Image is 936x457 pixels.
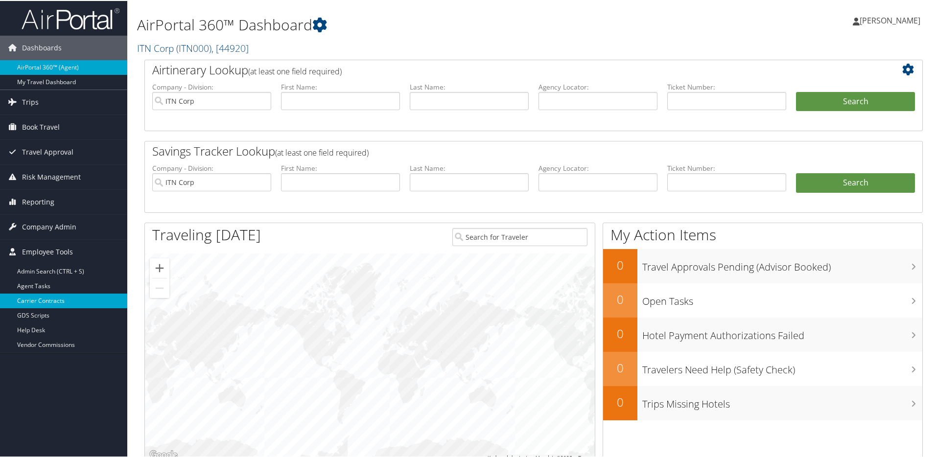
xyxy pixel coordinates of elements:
[22,214,76,238] span: Company Admin
[281,81,400,91] label: First Name:
[150,277,169,297] button: Zoom out
[603,282,922,317] a: 0Open Tasks
[176,41,211,54] span: ( ITN000 )
[22,114,60,138] span: Book Travel
[22,89,39,114] span: Trips
[538,81,657,91] label: Agency Locator:
[603,359,637,375] h2: 0
[642,323,922,342] h3: Hotel Payment Authorizations Failed
[152,142,850,159] h2: Savings Tracker Lookup
[667,81,786,91] label: Ticket Number:
[22,139,73,163] span: Travel Approval
[538,162,657,172] label: Agency Locator:
[452,227,587,245] input: Search for Traveler
[603,317,922,351] a: 0Hotel Payment Authorizations Failed
[603,351,922,385] a: 0Travelers Need Help (Safety Check)
[603,324,637,341] h2: 0
[410,81,529,91] label: Last Name:
[22,189,54,213] span: Reporting
[603,393,637,410] h2: 0
[860,14,920,25] span: [PERSON_NAME]
[281,162,400,172] label: First Name:
[642,254,922,273] h3: Travel Approvals Pending (Advisor Booked)
[796,91,915,111] button: Search
[642,357,922,376] h3: Travelers Need Help (Safety Check)
[642,289,922,307] h3: Open Tasks
[603,290,637,307] h2: 0
[137,14,666,34] h1: AirPortal 360™ Dashboard
[137,41,249,54] a: ITN Corp
[248,65,342,76] span: (at least one field required)
[603,224,922,244] h1: My Action Items
[603,256,637,273] h2: 0
[152,172,271,190] input: search accounts
[603,248,922,282] a: 0Travel Approvals Pending (Advisor Booked)
[796,172,915,192] a: Search
[22,164,81,188] span: Risk Management
[22,35,62,59] span: Dashboards
[152,224,261,244] h1: Traveling [DATE]
[152,81,271,91] label: Company - Division:
[152,61,850,77] h2: Airtinerary Lookup
[410,162,529,172] label: Last Name:
[603,385,922,419] a: 0Trips Missing Hotels
[22,239,73,263] span: Employee Tools
[150,257,169,277] button: Zoom in
[22,6,119,29] img: airportal-logo.png
[152,162,271,172] label: Company - Division:
[853,5,930,34] a: [PERSON_NAME]
[667,162,786,172] label: Ticket Number:
[642,391,922,410] h3: Trips Missing Hotels
[211,41,249,54] span: , [ 44920 ]
[275,146,369,157] span: (at least one field required)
